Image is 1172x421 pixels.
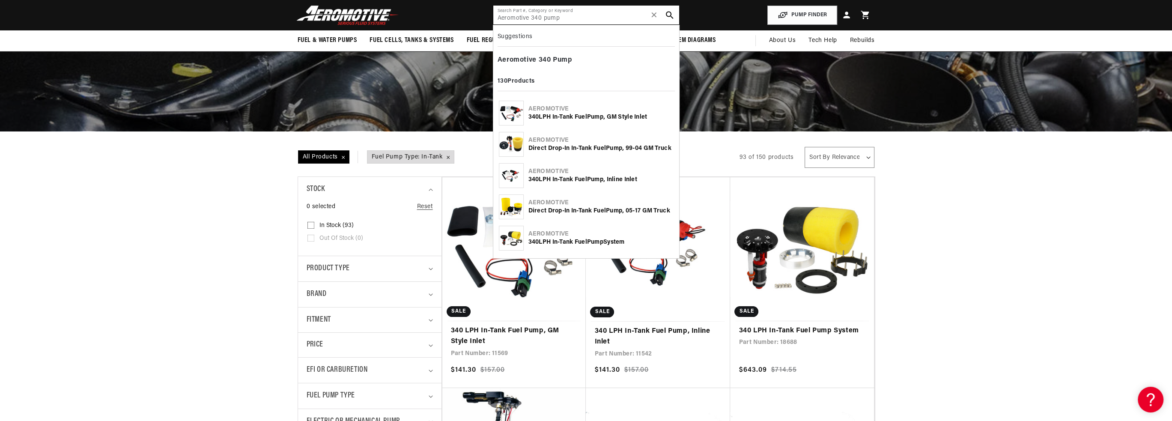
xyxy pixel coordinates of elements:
[307,288,327,301] span: Brand
[307,364,368,376] span: EFI or Carburetion
[319,222,354,230] span: In stock (93)
[307,202,336,212] span: 0 selected
[528,239,539,245] b: 340
[659,30,722,51] summary: System Diagrams
[802,30,843,51] summary: Tech Help
[307,282,433,307] summary: Brand (0 selected)
[808,36,837,45] span: Tech Help
[499,168,523,184] img: 340 LPH In-Tank Fuel Pump, Inline Inlet
[294,5,401,25] img: Aeromotive
[528,106,569,112] b: Aeromotive
[417,202,433,212] a: Reset
[539,57,551,63] b: 340
[498,30,675,47] div: Suggestions
[307,177,433,202] summary: Stock (0 selected)
[528,144,674,153] div: Direct Drop-In In-Tank Fuel , 99-04 GM Truck
[606,208,622,214] b: Pump
[493,6,679,24] input: Search by Part Number, Category or Keyword
[319,235,363,242] span: Out of stock (0)
[740,154,794,161] span: 93 of 150 products
[528,176,539,183] b: 340
[307,339,323,351] span: Price
[553,57,573,63] b: Pump
[298,151,349,164] span: All Products
[528,114,539,120] b: 340
[460,30,523,51] summary: Fuel Regulators
[606,145,622,152] b: Pump
[298,36,357,45] span: Fuel & Water Pumps
[767,6,837,25] button: PUMP FINDER
[594,326,722,348] a: 340 LPH In-Tank Fuel Pump, Inline Inlet
[650,8,658,22] span: ✕
[528,207,674,215] div: Direct Drop-In In-Tank Fuel , 05-17 GM Truck
[499,135,523,154] img: Direct Drop-In In-Tank Fuel Pump, 99-04 GM Truck
[307,314,331,326] span: Fitment
[665,36,716,45] span: System Diagrams
[587,114,603,120] b: Pump
[739,325,865,337] a: 340 LPH In-Tank Fuel Pump System
[528,168,569,175] b: Aeromotive
[451,325,578,347] a: 340 LPH In-Tank Fuel Pump, GM Style Inlet
[499,105,523,122] img: 340 LPH In-Tank Fuel Pump, GM Style Inlet
[363,30,460,51] summary: Fuel Cells, Tanks & Systems
[367,151,455,164] a: Fuel Pump Type: In-Tank
[370,36,453,45] span: Fuel Cells, Tanks & Systems
[844,30,881,51] summary: Rebuilds
[307,383,433,409] summary: Fuel Pump Type (1 selected)
[298,151,367,164] a: All Products
[528,113,674,122] div: LPH In-Tank Fuel , GM Style Inlet
[587,176,603,183] b: Pump
[307,263,350,275] span: Product type
[528,176,674,184] div: LPH In-Tank Fuel , Inline Inlet
[307,358,433,383] summary: EFI or Carburetion (0 selected)
[291,30,364,51] summary: Fuel & Water Pumps
[307,183,325,196] span: Stock
[499,195,523,219] img: Direct Drop-In In-Tank Fuel Pump, 05-17 GM Truck
[307,333,433,357] summary: Price
[587,239,603,245] b: Pump
[528,231,569,237] b: Aeromotive
[762,30,802,51] a: About Us
[528,200,569,206] b: Aeromotive
[499,230,523,246] img: 340 LPH In-Tank Fuel Pump System
[660,6,679,24] button: search button
[528,137,569,143] b: Aeromotive
[367,151,454,164] span: Fuel Pump Type: In-Tank
[769,37,796,44] span: About Us
[498,57,537,63] b: Aeromotive
[307,308,433,333] summary: Fitment (0 selected)
[498,78,535,84] b: 130 Products
[528,238,674,247] div: LPH In-Tank Fuel System
[307,256,433,281] summary: Product type (0 selected)
[850,36,875,45] span: Rebuilds
[307,390,355,402] span: Fuel Pump Type
[467,36,517,45] span: Fuel Regulators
